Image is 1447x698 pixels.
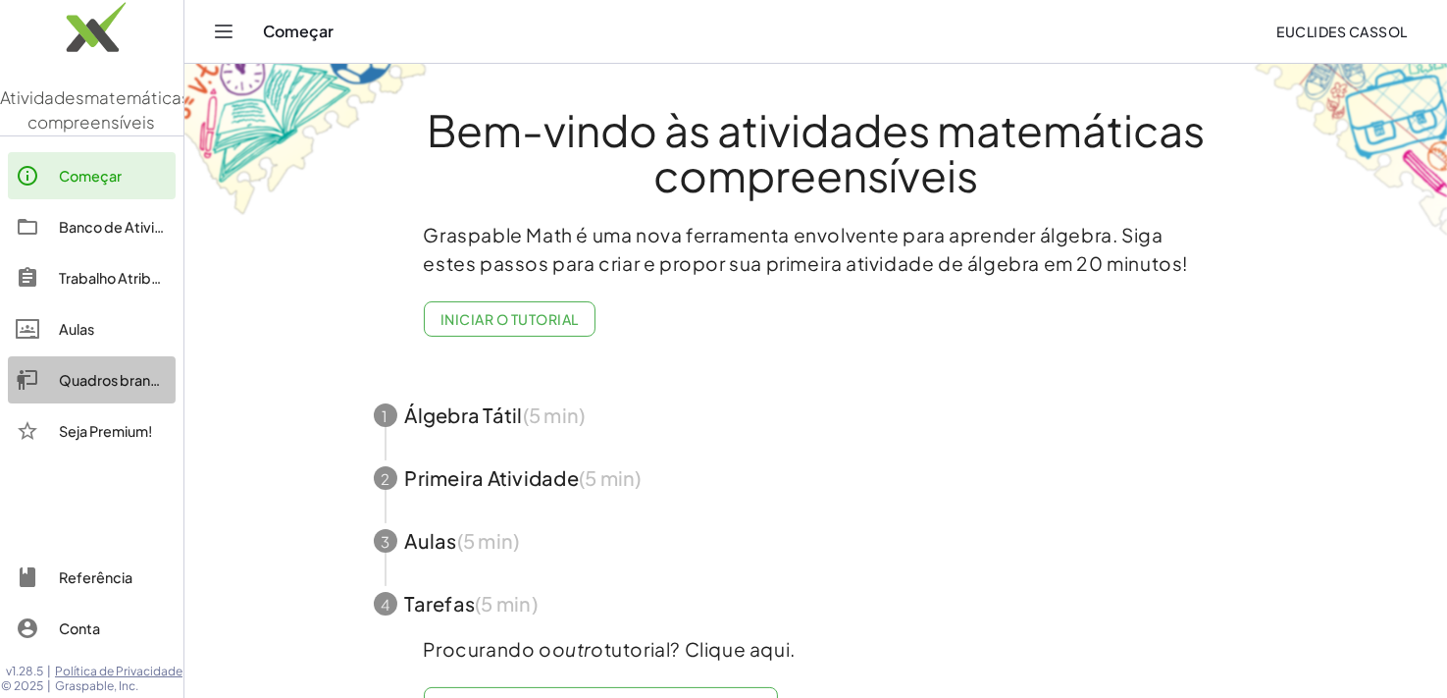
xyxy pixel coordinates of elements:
font: | [47,678,51,693]
button: 4Tarefas(5 min) [350,572,1282,635]
font: Banco de Atividades [59,218,197,236]
font: Euclides Cassol [1277,23,1408,40]
font: Política de Privacidade [55,664,182,678]
button: 2Primeira Atividade(5 min) [350,447,1282,510]
button: Iniciar o tutorial [424,301,595,337]
a: Referência [8,554,176,601]
font: Graspable, Inc. [55,678,138,693]
button: Alternar navegação [208,16,239,47]
font: Começar [59,167,122,185]
button: Euclides Cassol [1261,14,1423,49]
font: Graspable Math é uma nova ferramenta envolvente para aprender álgebra. Siga estes passos para cri... [424,223,1189,275]
button: 3Aulas(5 min) [350,510,1282,572]
button: 1Álgebra Tátil(5 min) [350,384,1282,447]
font: Bem-vindo às atividades matemáticas compreensíveis [427,102,1205,202]
font: © 2025 [1,678,43,693]
a: Aulas [8,305,176,352]
img: get-started-bg-ul-Ceg4j33I.png [184,62,430,218]
font: Aulas [59,320,94,338]
font: Quadros brancos [59,371,175,389]
a: Banco de Atividades [8,203,176,250]
font: Seja Premium! [59,422,152,440]
font: Iniciar o tutorial [440,310,579,328]
a: Começar [8,152,176,199]
font: 4 [381,596,389,615]
font: Conta [59,619,100,637]
font: tutorial? Clique aqui. [604,637,796,661]
font: Trabalho Atribuído [59,269,181,287]
font: Procurando o [424,637,552,661]
font: Referência [59,568,132,586]
font: 2 [381,470,389,489]
font: 3 [381,533,389,552]
a: Política de Privacidade [55,664,182,679]
font: outro [552,637,604,661]
font: v1.28.5 [6,664,43,678]
a: Trabalho Atribuído [8,254,176,301]
font: matemáticas compreensíveis [28,86,191,134]
a: Conta [8,605,176,652]
font: 1 [383,407,388,426]
font: | [47,664,51,678]
a: Quadros brancos [8,356,176,403]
